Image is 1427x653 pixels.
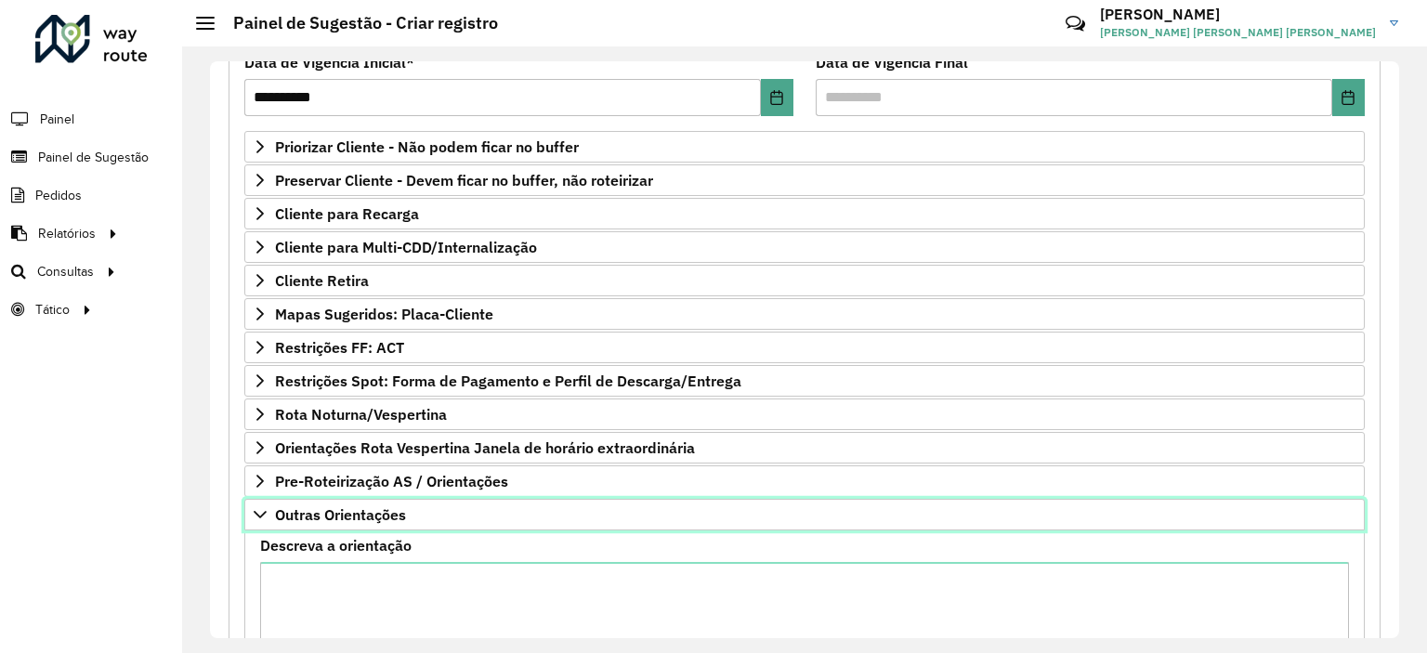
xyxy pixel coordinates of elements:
a: Orientações Rota Vespertina Janela de horário extraordinária [244,432,1365,464]
span: Preservar Cliente - Devem ficar no buffer, não roteirizar [275,173,653,188]
a: Rota Noturna/Vespertina [244,398,1365,430]
label: Data de Vigência Inicial [244,51,414,73]
a: Contato Rápido [1055,4,1095,44]
span: Pedidos [35,186,82,205]
span: Restrições Spot: Forma de Pagamento e Perfil de Descarga/Entrega [275,373,741,388]
span: Outras Orientações [275,507,406,522]
span: Rota Noturna/Vespertina [275,407,447,422]
span: [PERSON_NAME] [PERSON_NAME] [PERSON_NAME] [1100,24,1376,41]
a: Restrições FF: ACT [244,332,1365,363]
a: Restrições Spot: Forma de Pagamento e Perfil de Descarga/Entrega [244,365,1365,397]
span: Tático [35,300,70,320]
h3: [PERSON_NAME] [1100,6,1376,23]
span: Priorizar Cliente - Não podem ficar no buffer [275,139,579,154]
label: Data de Vigência Final [816,51,968,73]
span: Cliente para Recarga [275,206,419,221]
span: Cliente Retira [275,273,369,288]
span: Painel [40,110,74,129]
a: Mapas Sugeridos: Placa-Cliente [244,298,1365,330]
a: Cliente para Recarga [244,198,1365,229]
span: Mapas Sugeridos: Placa-Cliente [275,307,493,321]
a: Priorizar Cliente - Não podem ficar no buffer [244,131,1365,163]
a: Outras Orientações [244,499,1365,530]
a: Cliente para Multi-CDD/Internalização [244,231,1365,263]
span: Restrições FF: ACT [275,340,404,355]
button: Choose Date [1332,79,1365,116]
h2: Painel de Sugestão - Criar registro [215,13,498,33]
button: Choose Date [761,79,793,116]
span: Painel de Sugestão [38,148,149,167]
label: Descreva a orientação [260,534,412,556]
span: Orientações Rota Vespertina Janela de horário extraordinária [275,440,695,455]
span: Cliente para Multi-CDD/Internalização [275,240,537,255]
a: Pre-Roteirização AS / Orientações [244,465,1365,497]
span: Pre-Roteirização AS / Orientações [275,474,508,489]
span: Consultas [37,262,94,281]
span: Relatórios [38,224,96,243]
a: Cliente Retira [244,265,1365,296]
a: Preservar Cliente - Devem ficar no buffer, não roteirizar [244,164,1365,196]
